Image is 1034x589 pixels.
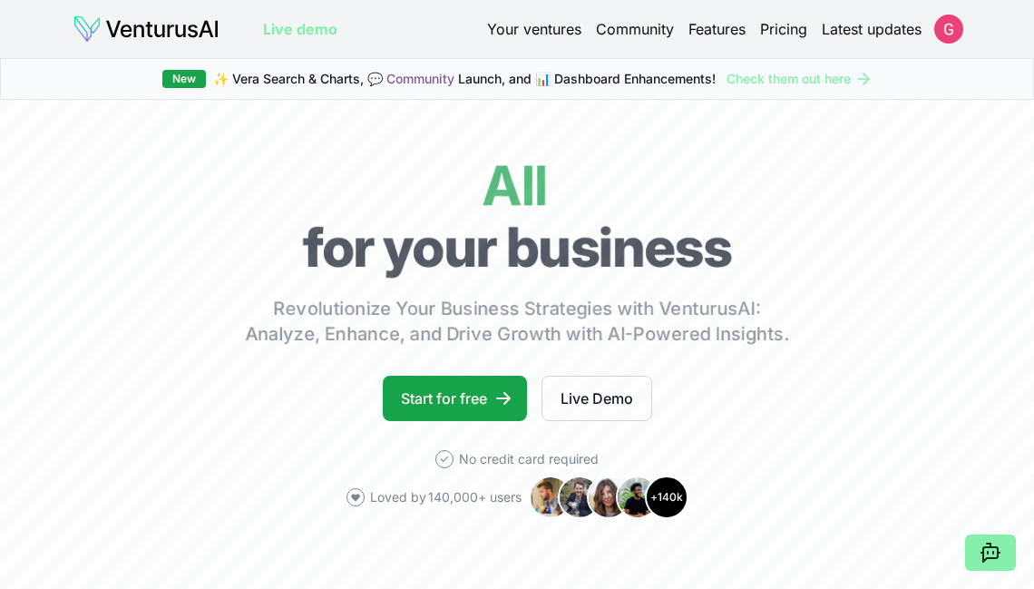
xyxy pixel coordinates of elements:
[487,18,581,40] a: Your ventures
[213,70,716,88] span: ✨ Vera Search & Charts, 💬 Launch, and 📊 Dashboard Enhancements!
[73,15,219,44] img: logo
[263,18,337,40] a: Live demo
[934,15,963,44] img: ACg8ocIW-dAbWPtVSUFjN-M_IcGLmsnOjMFq1uOJdvCNDPeJw2wCQhg=s96-c
[386,71,454,86] a: Community
[760,18,807,40] a: Pricing
[529,476,572,519] img: Avatar 1
[616,476,659,519] img: Avatar 4
[596,18,674,40] a: Community
[383,376,527,421] a: Start for free
[587,476,630,519] img: Avatar 3
[727,70,873,88] a: Check them out here
[688,18,746,40] a: Features
[558,476,601,519] img: Avatar 2
[162,70,206,88] div: New
[541,376,652,421] a: Live Demo
[822,18,922,40] a: Latest updates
